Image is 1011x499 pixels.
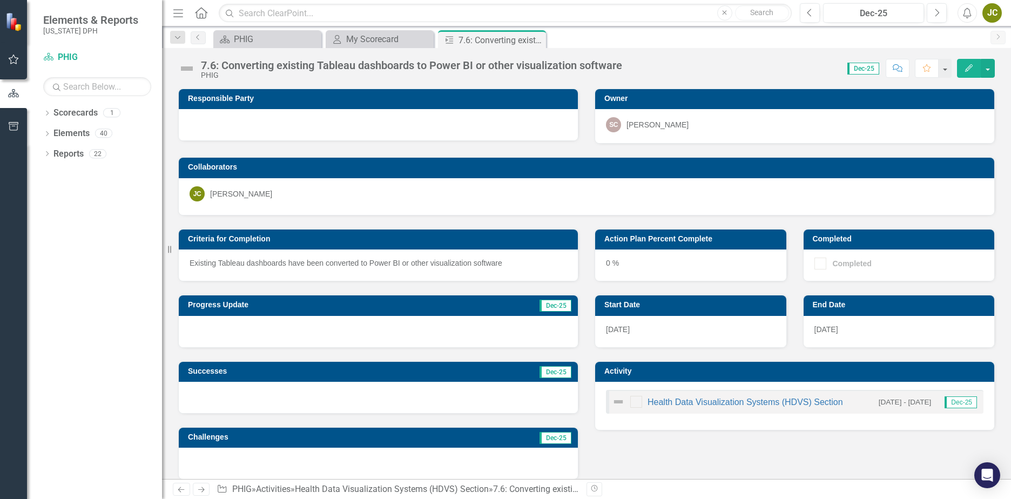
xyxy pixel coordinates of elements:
a: Health Data Visualization Systems (HDVS) Section [648,397,843,407]
div: 7.6: Converting existing Tableau dashboards to Power BI or other visualization software [459,33,543,47]
h3: Completed [813,235,989,243]
small: [US_STATE] DPH [43,26,138,35]
h3: Successes [188,367,396,375]
div: [PERSON_NAME] [210,188,272,199]
div: SC [606,117,621,132]
div: 7.6: Converting existing Tableau dashboards to Power BI or other visualization software [201,59,622,71]
div: [PERSON_NAME] [626,119,689,130]
span: Elements & Reports [43,14,138,26]
h3: Start Date [604,301,781,309]
button: Search [735,5,789,21]
a: Health Data Visualization Systems (HDVS) Section [295,484,489,494]
p: Existing Tableau dashboards have been converted to Power BI or other visualization software [190,258,567,268]
div: Open Intercom Messenger [974,462,1000,488]
button: JC [982,3,1002,23]
a: Activities [256,484,291,494]
h3: Responsible Party [188,95,572,103]
a: My Scorecard [328,32,431,46]
span: Dec-25 [540,432,571,444]
a: PHIG [216,32,319,46]
input: Search Below... [43,77,151,96]
input: Search ClearPoint... [219,4,792,23]
span: Search [750,8,773,17]
span: Dec-25 [945,396,977,408]
span: Dec-25 [540,366,571,378]
div: PHIG [201,71,622,79]
span: [DATE] [606,325,630,334]
div: 1 [103,109,120,118]
small: [DATE] - [DATE] [879,397,932,407]
div: 40 [95,129,112,138]
img: Not Defined [178,60,196,77]
span: Dec-25 [540,300,571,312]
div: 22 [89,149,106,158]
img: ClearPoint Strategy [5,12,24,31]
h3: Collaborators [188,163,989,171]
h3: Progress Update [188,301,437,309]
div: 7.6: Converting existing Tableau dashboards to Power BI or other visualization software [493,484,826,494]
a: Scorecards [53,107,98,119]
h3: Action Plan Percent Complete [604,235,781,243]
div: » » » [217,483,578,496]
a: Reports [53,148,84,160]
div: Dec-25 [827,7,920,20]
h3: Criteria for Completion [188,235,572,243]
div: JC [190,186,205,201]
a: Elements [53,127,90,140]
img: Not Defined [612,395,625,408]
span: [DATE] [814,325,838,334]
h3: End Date [813,301,989,309]
h3: Activity [604,367,989,375]
a: PHIG [43,51,151,64]
div: PHIG [234,32,319,46]
h3: Challenges [188,433,400,441]
div: 0 % [595,249,786,281]
span: Dec-25 [847,63,879,75]
div: My Scorecard [346,32,431,46]
a: PHIG [232,484,252,494]
h3: Owner [604,95,989,103]
button: Dec-25 [823,3,924,23]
